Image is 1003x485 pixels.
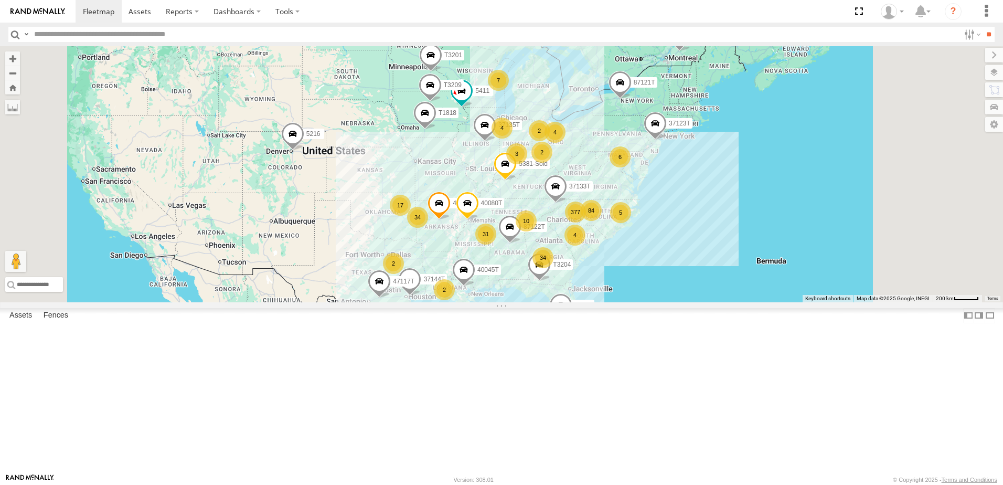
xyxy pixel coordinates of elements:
button: Drag Pegman onto the map to open Street View [5,251,26,272]
span: 37144T [423,276,445,283]
button: Zoom in [5,51,20,66]
span: 7769T [574,301,592,309]
span: 37123T [669,120,690,127]
div: © Copyright 2025 - [893,477,997,483]
label: Measure [5,100,20,114]
label: Fences [38,308,73,323]
span: 87121T [634,79,655,86]
div: 377 [565,202,586,223]
span: 5216 [306,130,321,138]
div: 34 [532,247,553,268]
div: 31 [475,224,496,245]
i: ? [945,3,962,20]
div: 2 [383,253,404,274]
div: 7 [488,70,509,91]
span: 87122T [524,223,545,230]
div: 2 [434,279,455,300]
div: 3 [506,143,527,164]
div: 5 [610,202,631,223]
a: Terms and Conditions [942,477,997,483]
div: 84 [581,200,602,221]
div: Dwight Wallace [877,4,908,19]
span: T3204 [553,261,571,268]
button: Keyboard shortcuts [805,295,850,302]
span: 37133T [569,183,591,190]
span: T1818 [439,109,456,117]
button: Map Scale: 200 km per 44 pixels [933,295,982,302]
div: 10 [516,210,537,231]
img: rand-logo.svg [10,8,65,15]
span: 40080T [481,200,503,207]
label: Dock Summary Table to the Right [974,308,984,323]
div: 4 [492,118,513,139]
label: Search Filter Options [960,27,983,42]
label: Map Settings [985,117,1003,132]
label: Dock Summary Table to the Left [963,308,974,323]
div: 6 [610,146,631,167]
span: 5411 [475,87,489,94]
span: 47117T [393,278,414,285]
span: 40032T [453,200,474,207]
span: T3209 [444,81,462,89]
a: Visit our Website [6,475,54,485]
div: 4 [564,225,585,246]
span: 40045T [477,267,499,274]
label: Search Query [22,27,30,42]
span: Map data ©2025 Google, INEGI [857,296,930,301]
span: 200 km [936,296,954,301]
span: T3201 [444,51,462,59]
span: 37135T [498,122,520,129]
div: 34 [407,207,428,228]
div: 2 [529,120,550,141]
div: 2 [531,142,552,163]
span: 5381-Sold [519,160,548,167]
label: Assets [4,308,37,323]
a: Terms (opens in new tab) [987,297,998,301]
label: Hide Summary Table [985,308,995,323]
button: Zoom Home [5,80,20,94]
div: 17 [390,195,411,216]
div: 4 [545,122,565,143]
div: Version: 308.01 [454,477,494,483]
button: Zoom out [5,66,20,80]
